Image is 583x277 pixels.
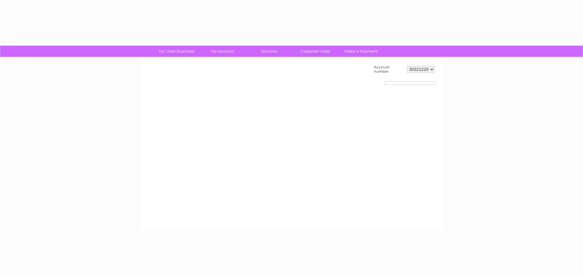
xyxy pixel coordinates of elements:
td: Account number [372,64,405,75]
a: Make A Payment [336,46,386,57]
a: Services [244,46,294,57]
a: Customer Help [290,46,340,57]
a: My Account [198,46,248,57]
a: My Clear Business [152,46,202,57]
